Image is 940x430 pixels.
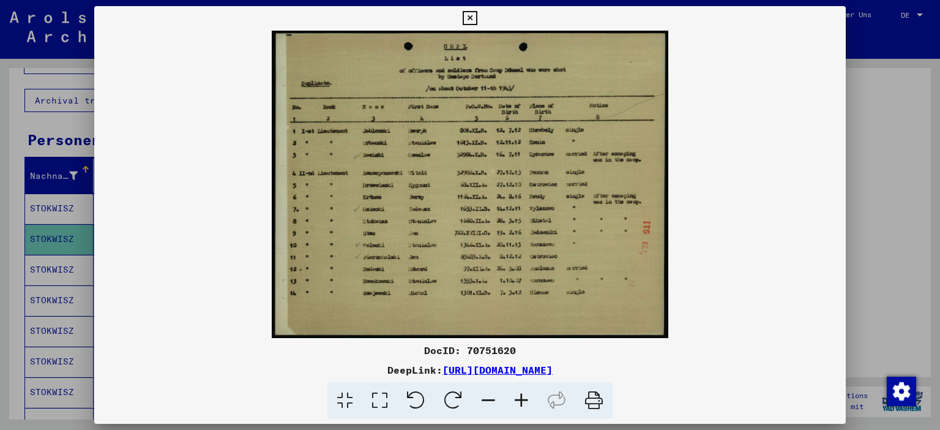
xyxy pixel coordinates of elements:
[94,363,846,377] div: DeepLink:
[94,31,846,338] img: 001.jpg
[887,377,916,406] img: Zustimmung ändern
[886,376,916,405] div: Zustimmung ändern
[94,343,846,358] div: DocID: 70751620
[442,364,553,376] a: [URL][DOMAIN_NAME]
